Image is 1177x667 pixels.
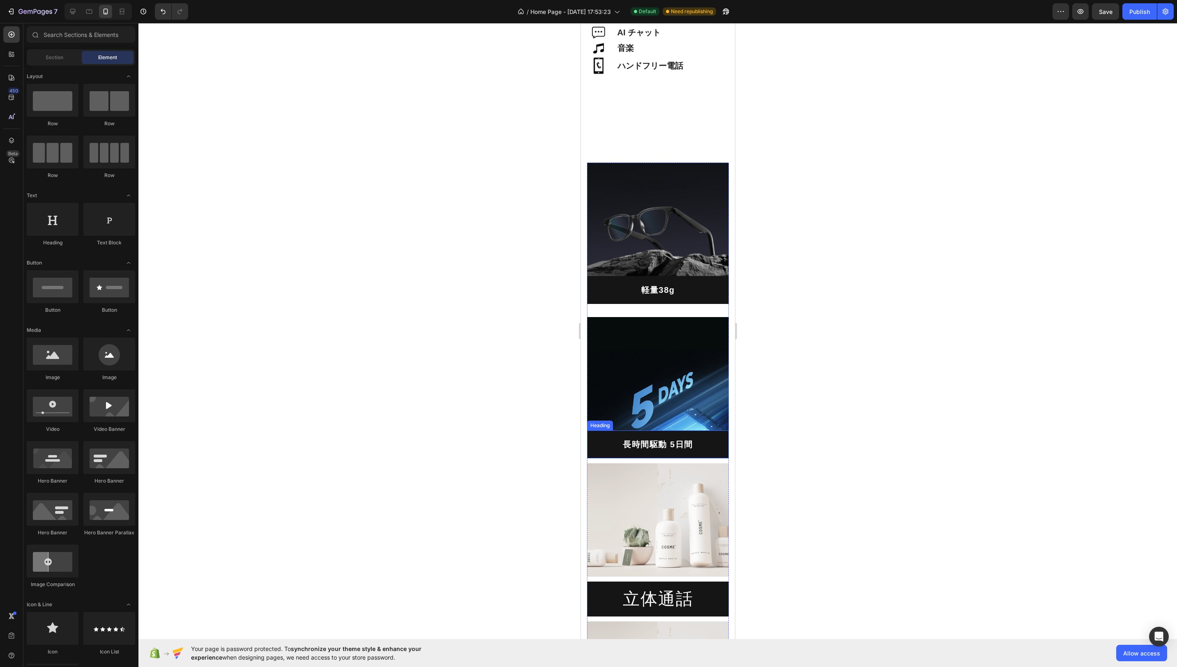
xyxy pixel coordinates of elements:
span: Element [98,54,117,61]
div: Icon List [83,648,135,655]
span: Need republishing [671,8,713,15]
div: Row [83,120,135,127]
div: Open Intercom Messenger [1149,627,1169,646]
div: Heading [27,239,78,246]
div: Publish [1129,7,1150,16]
span: Toggle open [122,256,135,269]
span: synchronize your theme style & enhance your experience [191,645,422,661]
input: Search Sections & Elements [27,26,135,43]
div: Hero Banner [83,477,135,485]
button: Save [1092,3,1119,20]
div: Row [27,120,78,127]
span: Toggle open [122,598,135,611]
span: Media [27,327,41,334]
p: 7 [54,7,58,16]
span: Save [1099,8,1113,15]
div: Image [83,374,135,381]
div: Hero Banner [27,477,78,485]
span: Your page is password protected. To when designing pages, we need access to your store password. [191,644,454,662]
span: Icon & Line [27,601,52,608]
span: Toggle open [122,324,135,337]
span: Toggle open [122,70,135,83]
div: Button [83,306,135,314]
button: 7 [3,3,61,20]
span: Text [27,192,37,199]
iframe: Design area [581,23,735,639]
div: Undo/Redo [155,3,188,20]
span: Layout [27,73,43,80]
div: Image Comparison [27,581,78,588]
button: Allow access [1116,645,1167,661]
span: Allow access [1123,649,1160,658]
div: Beta [6,150,20,157]
div: 450 [8,87,20,94]
div: Row [27,172,78,179]
div: Button [27,306,78,314]
button: Publish [1122,3,1157,20]
div: Image [27,374,78,381]
div: Hero Banner [27,529,78,536]
div: Row [83,172,135,179]
span: / [527,7,529,16]
div: Video [27,425,78,433]
span: Default [639,8,656,15]
div: Icon [27,648,78,655]
div: Video Banner [83,425,135,433]
div: Text Block [83,239,135,246]
span: Toggle open [122,189,135,202]
span: Home Page - [DATE] 17:53:23 [530,7,611,16]
div: Hero Banner Parallax [83,529,135,536]
span: Button [27,259,42,267]
span: Section [46,54,63,61]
